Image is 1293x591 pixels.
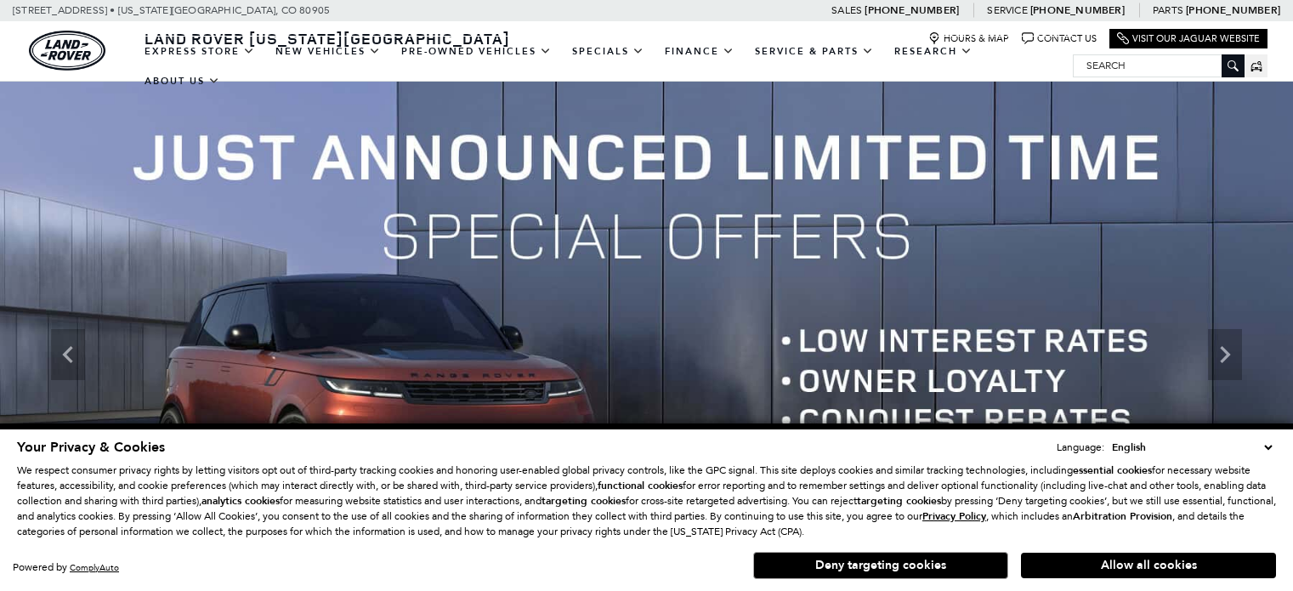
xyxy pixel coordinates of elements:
[265,37,391,66] a: New Vehicles
[29,31,105,71] a: land-rover
[857,494,941,508] strong: targeting cookies
[1108,439,1276,456] select: Language Select
[655,37,745,66] a: Finance
[1153,4,1183,16] span: Parts
[598,479,683,492] strong: functional cookies
[17,438,165,457] span: Your Privacy & Cookies
[13,4,330,16] a: [STREET_ADDRESS] • [US_STATE][GEOGRAPHIC_DATA], CO 80905
[865,3,959,17] a: [PHONE_NUMBER]
[13,562,119,573] div: Powered by
[1021,553,1276,578] button: Allow all cookies
[745,37,884,66] a: Service & Parts
[884,37,983,66] a: Research
[1186,3,1280,17] a: [PHONE_NUMBER]
[1074,55,1244,76] input: Search
[1057,442,1104,452] div: Language:
[922,510,986,522] a: Privacy Policy
[928,32,1009,45] a: Hours & Map
[145,28,510,48] span: Land Rover [US_STATE][GEOGRAPHIC_DATA]
[562,37,655,66] a: Specials
[201,494,280,508] strong: analytics cookies
[831,4,862,16] span: Sales
[134,37,1073,96] nav: Main Navigation
[51,329,85,380] div: Previous
[987,4,1027,16] span: Service
[134,66,230,96] a: About Us
[1073,463,1152,477] strong: essential cookies
[542,494,626,508] strong: targeting cookies
[134,37,265,66] a: EXPRESS STORE
[1208,329,1242,380] div: Next
[1117,32,1260,45] a: Visit Our Jaguar Website
[29,31,105,71] img: Land Rover
[17,463,1276,539] p: We respect consumer privacy rights by letting visitors opt out of third-party tracking cookies an...
[753,552,1008,579] button: Deny targeting cookies
[134,28,520,48] a: Land Rover [US_STATE][GEOGRAPHIC_DATA]
[922,509,986,523] u: Privacy Policy
[1073,509,1172,523] strong: Arbitration Provision
[70,562,119,573] a: ComplyAuto
[1022,32,1097,45] a: Contact Us
[1030,3,1125,17] a: [PHONE_NUMBER]
[391,37,562,66] a: Pre-Owned Vehicles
